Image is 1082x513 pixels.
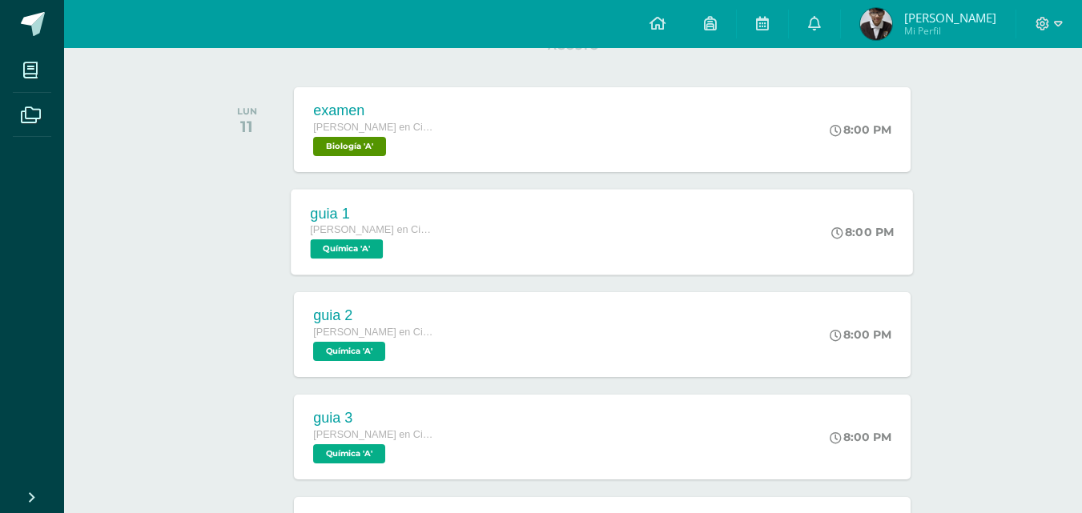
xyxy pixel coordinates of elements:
div: 8:00 PM [830,122,891,137]
div: LUN [237,106,257,117]
div: guia 2 [313,307,433,324]
span: [PERSON_NAME] en Ciencias Biológicas [PERSON_NAME]. CCLL en Ciencias Biológicas [311,224,432,235]
span: Química 'A' [311,239,384,259]
img: 2dbcb1004c9dd3e5678ab7683350df6a.png [860,8,892,40]
div: guia 3 [313,410,433,427]
span: Química 'A' [313,444,385,463]
span: [PERSON_NAME] en Ciencias Biológicas [PERSON_NAME]. CCLL en Ciencias Biológicas [313,122,433,133]
div: 8:00 PM [830,430,891,444]
span: Química 'A' [313,342,385,361]
span: Mi Perfil [904,24,996,38]
div: 8:00 PM [832,225,895,239]
span: [PERSON_NAME] [904,10,996,26]
div: 11 [237,117,257,136]
div: examen [313,102,433,119]
div: 8:00 PM [830,327,891,342]
span: [PERSON_NAME] en Ciencias Biológicas [PERSON_NAME]. CCLL en Ciencias Biológicas [313,327,433,338]
div: guia 1 [311,205,432,222]
span: [PERSON_NAME] en Ciencias Biológicas [PERSON_NAME]. CCLL en Ciencias Biológicas [313,429,433,440]
span: Biología 'A' [313,137,386,156]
